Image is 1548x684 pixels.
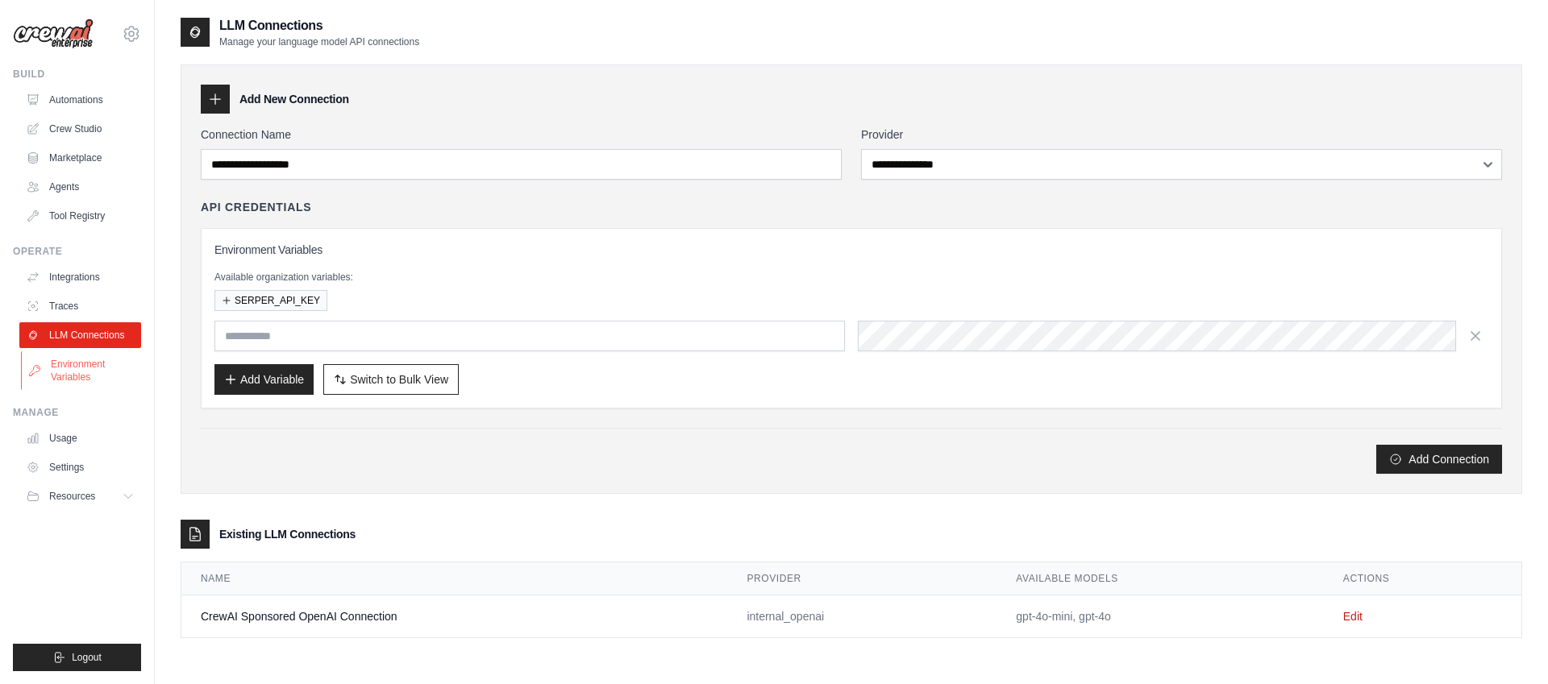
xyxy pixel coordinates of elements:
span: Logout [72,651,102,664]
h4: API Credentials [201,199,311,215]
td: internal_openai [727,595,997,638]
h3: Environment Variables [214,242,1488,258]
a: LLM Connections [19,322,141,348]
h3: Add New Connection [239,91,349,107]
button: Resources [19,483,141,509]
th: Actions [1324,562,1521,595]
button: Switch to Bulk View [323,364,459,395]
a: Edit [1343,610,1363,623]
p: Available organization variables: [214,271,1488,284]
a: Usage [19,425,141,451]
td: gpt-4o-mini, gpt-4o [997,595,1323,638]
a: Crew Studio [19,116,141,142]
a: Environment Variables [21,351,143,390]
label: Connection Name [201,126,842,143]
label: Provider [861,126,1502,143]
div: Operate [13,245,141,258]
a: Traces [19,293,141,319]
td: CrewAI Sponsored OpenAI Connection [181,595,727,638]
p: Manage your language model API connections [219,35,419,48]
img: Logo [13,19,94,49]
a: Integrations [19,264,141,290]
div: Manage [13,406,141,419]
th: Name [181,562,727,595]
h3: Existing LLM Connections [219,526,356,542]
th: Provider [727,562,997,595]
th: Available Models [997,562,1323,595]
h2: LLM Connections [219,16,419,35]
a: Automations [19,87,141,113]
a: Agents [19,174,141,200]
a: Marketplace [19,145,141,171]
button: SERPER_API_KEY [214,290,327,311]
span: Switch to Bulk View [350,371,448,388]
a: Settings [19,454,141,480]
button: Add Connection [1376,445,1502,474]
a: Tool Registry [19,203,141,229]
span: Resources [49,490,95,503]
div: Build [13,68,141,81]
button: Add Variable [214,364,314,395]
button: Logout [13,644,141,671]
